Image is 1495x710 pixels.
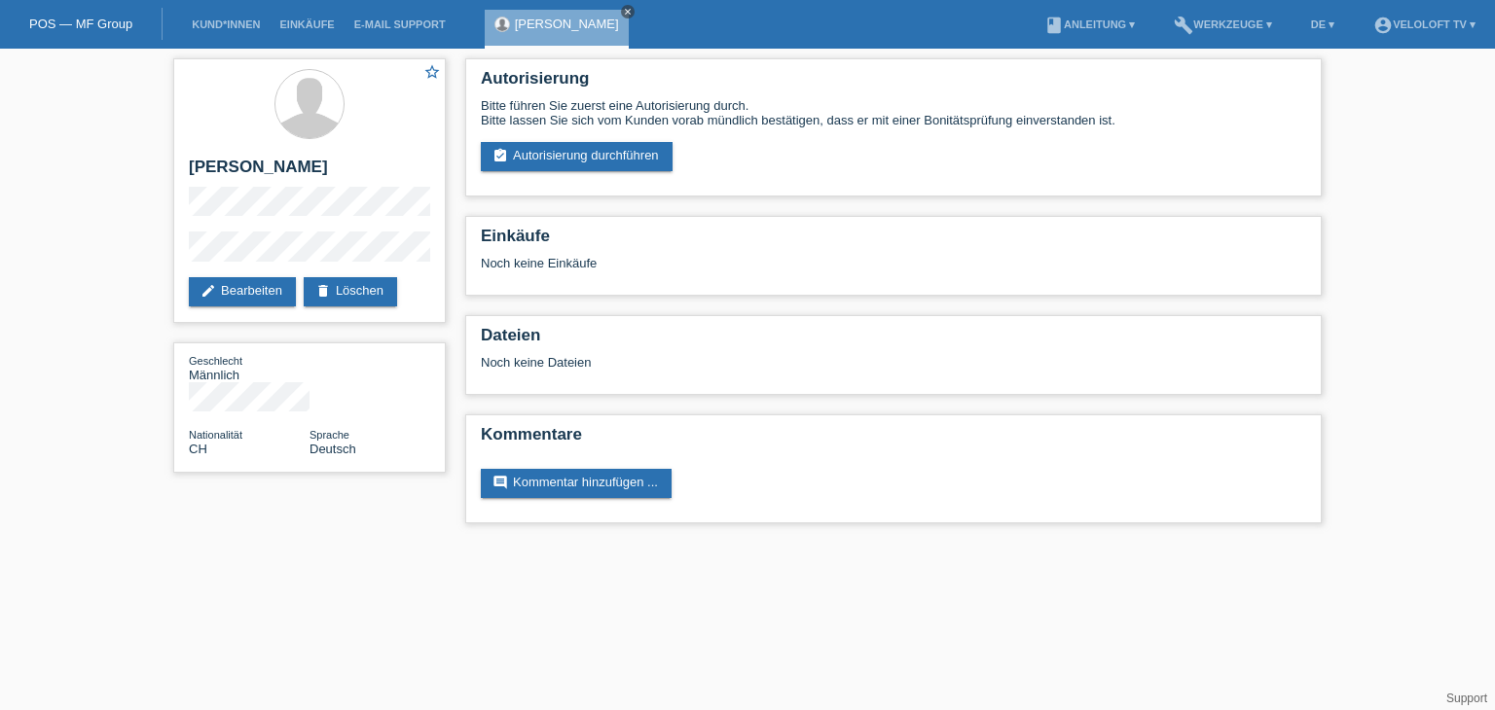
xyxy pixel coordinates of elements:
a: E-Mail Support [345,18,456,30]
i: delete [315,283,331,299]
i: assignment_turned_in [492,148,508,163]
span: Deutsch [310,442,356,456]
div: Noch keine Einkäufe [481,256,1306,285]
h2: Autorisierung [481,69,1306,98]
span: Nationalität [189,429,242,441]
a: close [621,5,635,18]
a: buildWerkzeuge ▾ [1164,18,1282,30]
a: Einkäufe [270,18,344,30]
span: Geschlecht [189,355,242,367]
span: Sprache [310,429,349,441]
h2: Kommentare [481,425,1306,454]
a: POS — MF Group [29,17,132,31]
i: build [1174,16,1193,35]
span: Schweiz [189,442,207,456]
a: Kund*innen [182,18,270,30]
a: assignment_turned_inAutorisierung durchführen [481,142,673,171]
a: DE ▾ [1301,18,1344,30]
div: Bitte führen Sie zuerst eine Autorisierung durch. Bitte lassen Sie sich vom Kunden vorab mündlich... [481,98,1306,127]
a: star_border [423,63,441,84]
i: book [1044,16,1064,35]
a: deleteLöschen [304,277,397,306]
h2: Einkäufe [481,227,1306,256]
h2: Dateien [481,326,1306,355]
i: star_border [423,63,441,81]
a: Support [1446,692,1487,705]
a: editBearbeiten [189,277,296,306]
div: Noch keine Dateien [481,355,1076,370]
a: commentKommentar hinzufügen ... [481,469,672,498]
a: bookAnleitung ▾ [1035,18,1145,30]
a: [PERSON_NAME] [515,17,619,31]
i: close [623,7,633,17]
i: account_circle [1373,16,1393,35]
i: edit [201,283,216,299]
i: comment [492,475,508,490]
a: account_circleVeloLoft TV ▾ [1364,18,1485,30]
h2: [PERSON_NAME] [189,158,430,187]
div: Männlich [189,353,310,382]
